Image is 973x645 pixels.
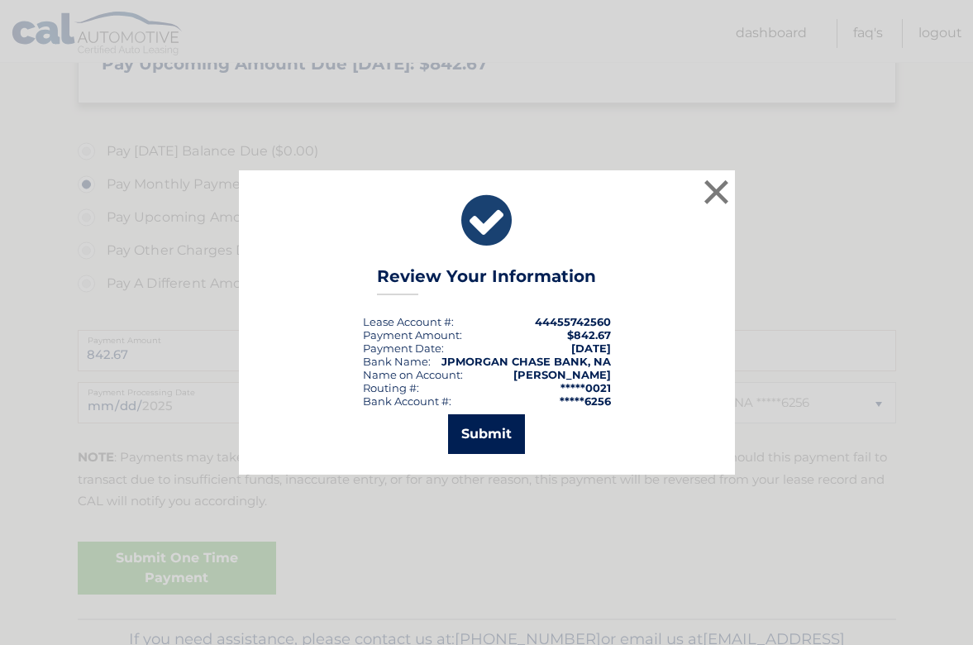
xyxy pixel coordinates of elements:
div: : [363,342,444,355]
button: × [700,175,733,208]
span: Payment Date [363,342,441,355]
span: $842.67 [567,328,611,342]
div: Payment Amount: [363,328,462,342]
h3: Review Your Information [377,266,596,295]
div: Routing #: [363,381,419,394]
strong: JPMORGAN CHASE BANK, NA [441,355,611,368]
div: Name on Account: [363,368,463,381]
strong: [PERSON_NAME] [513,368,611,381]
button: Submit [448,414,525,454]
div: Bank Name: [363,355,431,368]
span: [DATE] [571,342,611,355]
div: Bank Account #: [363,394,451,408]
div: Lease Account #: [363,315,454,328]
strong: 44455742560 [535,315,611,328]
